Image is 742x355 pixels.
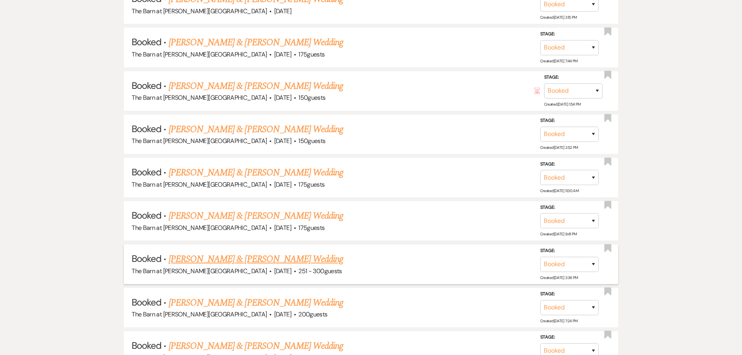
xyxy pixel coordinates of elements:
[540,15,577,20] span: Created: [DATE] 3:15 PM
[540,318,578,323] span: Created: [DATE] 7:24 PM
[132,123,161,135] span: Booked
[540,333,599,342] label: Stage:
[540,290,599,298] label: Stage:
[169,166,343,180] a: [PERSON_NAME] & [PERSON_NAME] Wedding
[132,7,267,15] span: The Barn at [PERSON_NAME][GEOGRAPHIC_DATA]
[274,50,291,58] span: [DATE]
[169,252,343,266] a: [PERSON_NAME] & [PERSON_NAME] Wedding
[274,180,291,189] span: [DATE]
[298,224,324,232] span: 175 guests
[274,137,291,145] span: [DATE]
[274,94,291,102] span: [DATE]
[298,94,325,102] span: 150 guests
[540,145,578,150] span: Created: [DATE] 3:52 PM
[544,102,581,107] span: Created: [DATE] 1:54 PM
[169,79,343,93] a: [PERSON_NAME] & [PERSON_NAME] Wedding
[274,224,291,232] span: [DATE]
[540,117,599,125] label: Stage:
[132,267,267,275] span: The Barn at [PERSON_NAME][GEOGRAPHIC_DATA]
[298,180,324,189] span: 175 guests
[132,310,267,318] span: The Barn at [PERSON_NAME][GEOGRAPHIC_DATA]
[132,36,161,48] span: Booked
[540,231,577,237] span: Created: [DATE] 9:41 PM
[132,137,267,145] span: The Barn at [PERSON_NAME][GEOGRAPHIC_DATA]
[132,339,161,351] span: Booked
[540,247,599,255] label: Stage:
[298,267,342,275] span: 251 - 300 guests
[132,253,161,265] span: Booked
[132,224,267,232] span: The Barn at [PERSON_NAME][GEOGRAPHIC_DATA]
[169,296,343,310] a: [PERSON_NAME] & [PERSON_NAME] Wedding
[169,209,343,223] a: [PERSON_NAME] & [PERSON_NAME] Wedding
[274,267,291,275] span: [DATE]
[544,73,603,82] label: Stage:
[298,50,324,58] span: 175 guests
[132,50,267,58] span: The Barn at [PERSON_NAME][GEOGRAPHIC_DATA]
[540,188,578,193] span: Created: [DATE] 11:30 AM
[132,180,267,189] span: The Barn at [PERSON_NAME][GEOGRAPHIC_DATA]
[540,160,599,168] label: Stage:
[169,339,343,353] a: [PERSON_NAME] & [PERSON_NAME] Wedding
[540,58,578,64] span: Created: [DATE] 7:44 PM
[169,35,343,49] a: [PERSON_NAME] & [PERSON_NAME] Wedding
[298,310,327,318] span: 200 guests
[540,30,599,39] label: Stage:
[540,275,578,280] span: Created: [DATE] 3:36 PM
[132,94,267,102] span: The Barn at [PERSON_NAME][GEOGRAPHIC_DATA]
[132,79,161,92] span: Booked
[274,7,291,15] span: [DATE]
[298,137,325,145] span: 150 guests
[132,296,161,308] span: Booked
[540,203,599,212] label: Stage:
[132,209,161,221] span: Booked
[132,166,161,178] span: Booked
[169,122,343,136] a: [PERSON_NAME] & [PERSON_NAME] Wedding
[274,310,291,318] span: [DATE]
